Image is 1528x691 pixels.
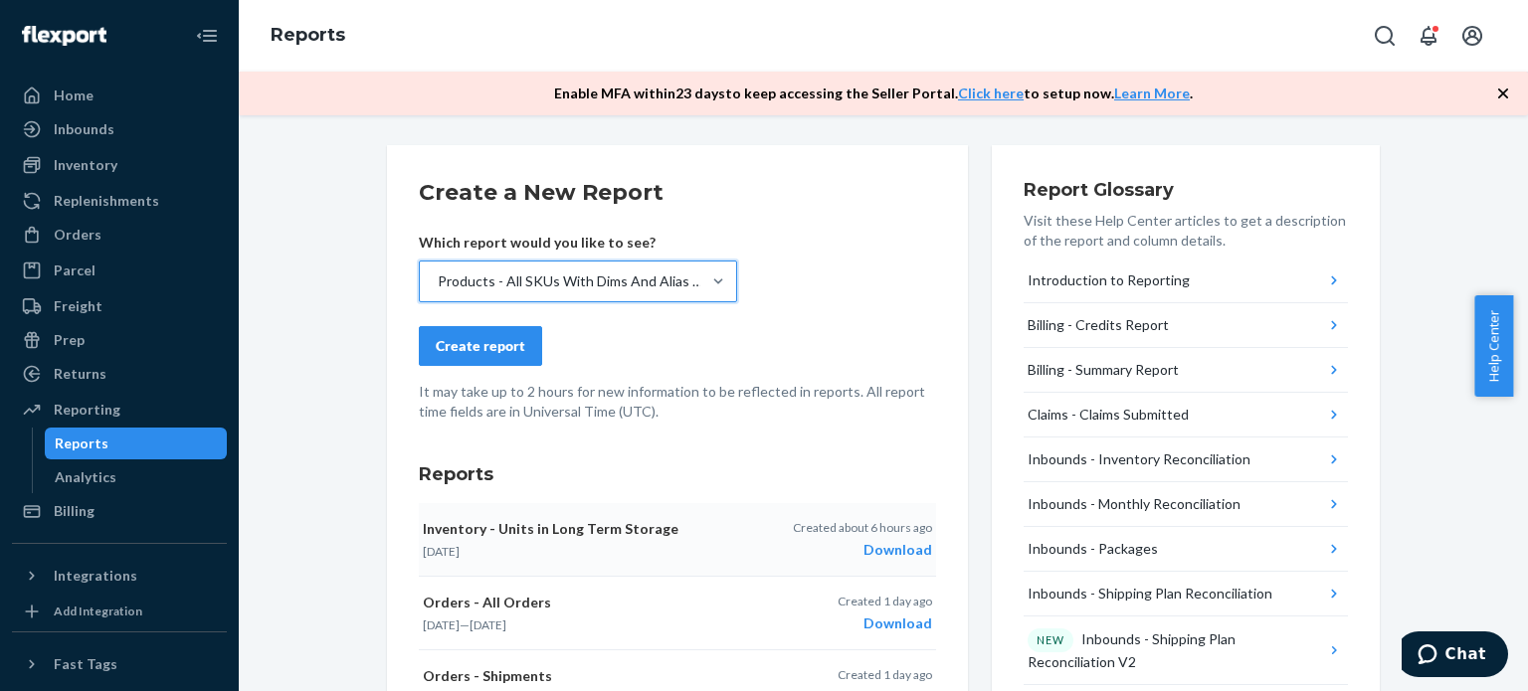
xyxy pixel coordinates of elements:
[1028,360,1179,380] div: Billing - Summary Report
[12,185,227,217] a: Replenishments
[12,219,227,251] a: Orders
[271,24,345,46] a: Reports
[1037,632,1064,648] p: NEW
[12,80,227,111] a: Home
[958,85,1024,101] a: Click here
[1024,303,1348,348] button: Billing - Credits Report
[1402,631,1508,681] iframe: Opens a widget where you can chat to one of our agents
[1028,539,1158,559] div: Inbounds - Packages
[12,600,227,623] a: Add Integration
[54,225,101,245] div: Orders
[1024,482,1348,527] button: Inbounds - Monthly Reconciliation
[12,149,227,181] a: Inventory
[12,255,227,286] a: Parcel
[54,603,142,619] div: Add Integration
[1024,211,1348,251] p: Visit these Help Center articles to get a description of the report and column details.
[12,648,227,680] button: Fast Tags
[419,177,936,209] h2: Create a New Report
[1028,270,1190,290] div: Introduction to Reporting
[423,616,759,633] p: —
[423,544,460,559] time: [DATE]
[838,593,932,609] p: Created 1 day ago
[187,16,227,56] button: Close Navigation
[838,666,932,683] p: Created 1 day ago
[55,433,108,453] div: Reports
[1024,527,1348,572] button: Inbounds - Packages
[1024,259,1348,303] button: Introduction to Reporting
[1024,348,1348,393] button: Billing - Summary Report
[1028,449,1250,469] div: Inbounds - Inventory Reconciliation
[22,26,106,46] img: Flexport logo
[423,666,759,686] p: Orders - Shipments
[54,501,95,521] div: Billing
[423,617,460,632] time: [DATE]
[793,519,932,536] p: Created about 6 hours ago
[1024,616,1348,685] button: NEWInbounds - Shipping Plan Reconciliation V2
[419,461,936,487] h3: Reports
[419,382,936,422] p: It may take up to 2 hours for new information to be reflected in reports. All report time fields ...
[54,119,114,139] div: Inbounds
[1028,584,1272,604] div: Inbounds - Shipping Plan Reconciliation
[54,296,102,316] div: Freight
[1474,295,1513,397] button: Help Center
[12,113,227,145] a: Inbounds
[1028,494,1241,514] div: Inbounds - Monthly Reconciliation
[54,260,95,280] div: Parcel
[1365,16,1405,56] button: Open Search Box
[419,233,737,253] p: Which report would you like to see?
[12,358,227,390] a: Returns
[1024,437,1348,482] button: Inbounds - Inventory Reconciliation
[419,577,936,650] button: Orders - All Orders[DATE]—[DATE]Created 1 day agoDownload
[470,617,506,632] time: [DATE]
[1409,16,1448,56] button: Open notifications
[423,593,759,612] p: Orders - All Orders
[54,654,117,674] div: Fast Tags
[1024,177,1348,203] h3: Report Glossary
[12,394,227,426] a: Reporting
[438,271,710,291] div: Products - All SKUs With Dims And Alias Counts
[1452,16,1492,56] button: Open account menu
[12,324,227,356] a: Prep
[838,613,932,633] div: Download
[45,428,228,459] a: Reports
[1028,405,1189,425] div: Claims - Claims Submitted
[54,400,120,420] div: Reporting
[255,7,361,65] ol: breadcrumbs
[54,566,137,586] div: Integrations
[12,290,227,322] a: Freight
[54,155,117,175] div: Inventory
[1024,572,1348,616] button: Inbounds - Shipping Plan Reconciliation
[1114,85,1190,101] a: Learn More
[54,86,94,105] div: Home
[423,519,759,539] p: Inventory - Units in Long Term Storage
[45,461,228,493] a: Analytics
[419,326,542,366] button: Create report
[1028,315,1169,335] div: Billing - Credits Report
[54,330,85,350] div: Prep
[554,84,1193,103] p: Enable MFA within 23 days to keep accessing the Seller Portal. to setup now. .
[12,495,227,527] a: Billing
[1024,393,1348,437] button: Claims - Claims Submitted
[12,560,227,592] button: Integrations
[436,336,525,356] div: Create report
[1028,628,1325,672] div: Inbounds - Shipping Plan Reconciliation V2
[419,503,936,577] button: Inventory - Units in Long Term Storage[DATE]Created about 6 hours agoDownload
[55,467,116,487] div: Analytics
[54,364,106,384] div: Returns
[793,540,932,560] div: Download
[54,191,159,211] div: Replenishments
